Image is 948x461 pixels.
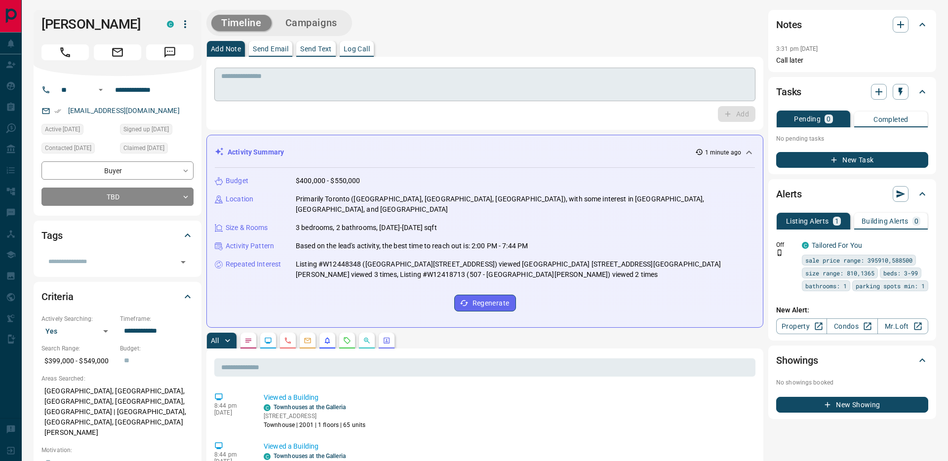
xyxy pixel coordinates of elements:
div: Tasks [776,80,928,104]
svg: Agent Actions [383,337,391,345]
svg: Opportunities [363,337,371,345]
div: Notes [776,13,928,37]
span: size range: 810,1365 [805,268,874,278]
span: beds: 3-99 [883,268,918,278]
p: Listing #W12448348 ([GEOGRAPHIC_DATA][STREET_ADDRESS]) viewed [GEOGRAPHIC_DATA] [STREET_ADDRESS][... [296,259,755,280]
p: [GEOGRAPHIC_DATA], [GEOGRAPHIC_DATA], [GEOGRAPHIC_DATA], [GEOGRAPHIC_DATA], [GEOGRAPHIC_DATA] | [... [41,383,194,441]
div: condos.ca [802,242,809,249]
p: 0 [827,115,830,122]
p: 8:44 pm [214,451,249,458]
span: Active [DATE] [45,124,80,134]
div: Sun Oct 12 2025 [120,143,194,156]
p: Log Call [344,45,370,52]
h2: Showings [776,352,818,368]
svg: Listing Alerts [323,337,331,345]
svg: Push Notification Only [776,249,783,256]
h2: Alerts [776,186,802,202]
span: Message [146,44,194,60]
a: Townhouses at the Galleria [274,453,346,460]
h2: Tasks [776,84,801,100]
p: Completed [873,116,908,123]
p: Based on the lead's activity, the best time to reach out is: 2:00 PM - 7:44 PM [296,241,528,251]
a: Tailored For You [812,241,862,249]
p: All [211,337,219,344]
div: TBD [41,188,194,206]
span: Signed up [DATE] [123,124,169,134]
p: Repeated Interest [226,259,281,269]
p: 3:31 pm [DATE] [776,45,818,52]
span: Email [94,44,141,60]
p: Actively Searching: [41,314,115,323]
p: Timeframe: [120,314,194,323]
svg: Email Verified [54,108,61,115]
button: New Showing [776,397,928,413]
div: Alerts [776,182,928,206]
p: Send Email [253,45,288,52]
p: Budget: [120,344,194,353]
p: No pending tasks [776,131,928,146]
span: parking spots min: 1 [856,281,925,291]
p: 3 bedrooms, 2 bathrooms, [DATE]-[DATE] sqft [296,223,437,233]
div: Tags [41,224,194,247]
button: Timeline [211,15,272,31]
div: Activity Summary1 minute ago [215,143,755,161]
a: [EMAIL_ADDRESS][DOMAIN_NAME] [68,107,180,115]
p: Activity Summary [228,147,284,157]
p: 8:44 pm [214,402,249,409]
h1: [PERSON_NAME] [41,16,152,32]
p: Motivation: [41,446,194,455]
button: Campaigns [276,15,347,31]
p: Primarily Toronto ([GEOGRAPHIC_DATA], [GEOGRAPHIC_DATA], [GEOGRAPHIC_DATA]), with some interest i... [296,194,755,215]
p: [DATE] [214,409,249,416]
div: Buyer [41,161,194,180]
div: Showings [776,348,928,372]
div: Yes [41,323,115,339]
p: Size & Rooms [226,223,268,233]
p: Building Alerts [862,218,908,225]
div: Sun Oct 12 2025 [120,124,194,138]
p: Activity Pattern [226,241,274,251]
p: Send Text [300,45,332,52]
p: Townhouse | 2001 | 1 floors | 65 units [264,421,365,429]
p: $400,000 - $550,000 [296,176,360,186]
h2: Tags [41,228,62,243]
p: Budget [226,176,248,186]
a: Condos [827,318,877,334]
p: New Alert: [776,305,928,315]
svg: Calls [284,337,292,345]
div: condos.ca [167,21,174,28]
h2: Notes [776,17,802,33]
svg: Requests [343,337,351,345]
p: [STREET_ADDRESS] [264,412,365,421]
svg: Notes [244,337,252,345]
span: bathrooms: 1 [805,281,847,291]
p: Search Range: [41,344,115,353]
span: Contacted [DATE] [45,143,91,153]
button: Open [176,255,190,269]
div: Sun Oct 12 2025 [41,124,115,138]
button: Regenerate [454,295,516,311]
p: 0 [914,218,918,225]
p: Call later [776,55,928,66]
p: Listing Alerts [786,218,829,225]
a: Mr.Loft [877,318,928,334]
div: Sun Oct 12 2025 [41,143,115,156]
p: Viewed a Building [264,441,751,452]
span: Call [41,44,89,60]
p: 1 minute ago [705,148,741,157]
p: Viewed a Building [264,392,751,403]
div: condos.ca [264,453,271,460]
p: $399,000 - $549,000 [41,353,115,369]
p: Areas Searched: [41,374,194,383]
svg: Lead Browsing Activity [264,337,272,345]
a: Property [776,318,827,334]
p: No showings booked [776,378,928,387]
button: Open [95,84,107,96]
svg: Emails [304,337,312,345]
button: New Task [776,152,928,168]
span: Claimed [DATE] [123,143,164,153]
h2: Criteria [41,289,74,305]
p: Pending [794,115,821,122]
p: Add Note [211,45,241,52]
span: sale price range: 395910,588500 [805,255,912,265]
